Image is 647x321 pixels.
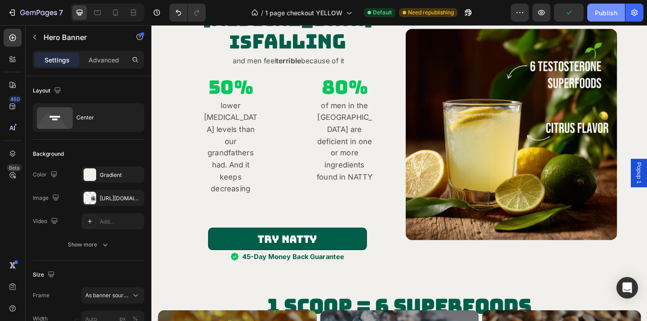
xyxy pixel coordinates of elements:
div: Undo/Redo [169,4,206,22]
span: As banner source [85,291,129,299]
div: Add... [100,218,142,226]
span: 50% [62,54,110,81]
button: Show more [33,237,144,253]
span: Default [373,9,392,17]
div: Show more [68,240,110,249]
span: Need republishing [408,9,454,17]
span: and men feel because of it [88,35,210,44]
div: Size [33,269,57,281]
div: Image [33,192,61,204]
div: Center [76,107,131,128]
button: As banner source [81,287,144,303]
strong: terrible [135,35,163,44]
strong: 1 scoop = 6 superfoods [126,292,413,320]
p: 7 [59,7,63,18]
span: 1 page checkout YELLOW [265,8,342,18]
div: Video [33,215,60,228]
a: TRY natty [62,220,234,245]
p: Settings [44,55,70,65]
div: 450 [9,96,22,103]
span: Popup 1 [526,149,535,172]
div: Layout [33,85,63,97]
strong: 45-Day Money Back Guarantee [98,247,209,256]
span: TRY natty [115,225,180,241]
label: Frame [33,291,49,299]
div: [URL][DOMAIN_NAME] [100,194,142,202]
div: Gradient [100,171,142,179]
button: 7 [4,4,67,22]
p: Hero Banner [44,32,120,43]
img: Glass of citrus drink with lemon and lime on wooden table with text reading 6 testosterone superf... [276,4,506,234]
button: Publish [587,4,625,22]
div: Color [33,169,59,181]
div: Publish [595,8,617,18]
p: Advanced [89,55,119,65]
span: 80% [185,54,235,81]
iframe: Design area [151,25,647,321]
div: Background [33,150,64,158]
span: of men in the [GEOGRAPHIC_DATA] are deficient in one or more ingredients found in NATTY [180,83,240,170]
div: Open Intercom Messenger [616,277,638,299]
span: / [261,8,263,18]
div: Beta [7,164,22,171]
span: lower [MEDICAL_DATA] levels than our grandfathers had. And it keeps decreasing [57,83,115,183]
